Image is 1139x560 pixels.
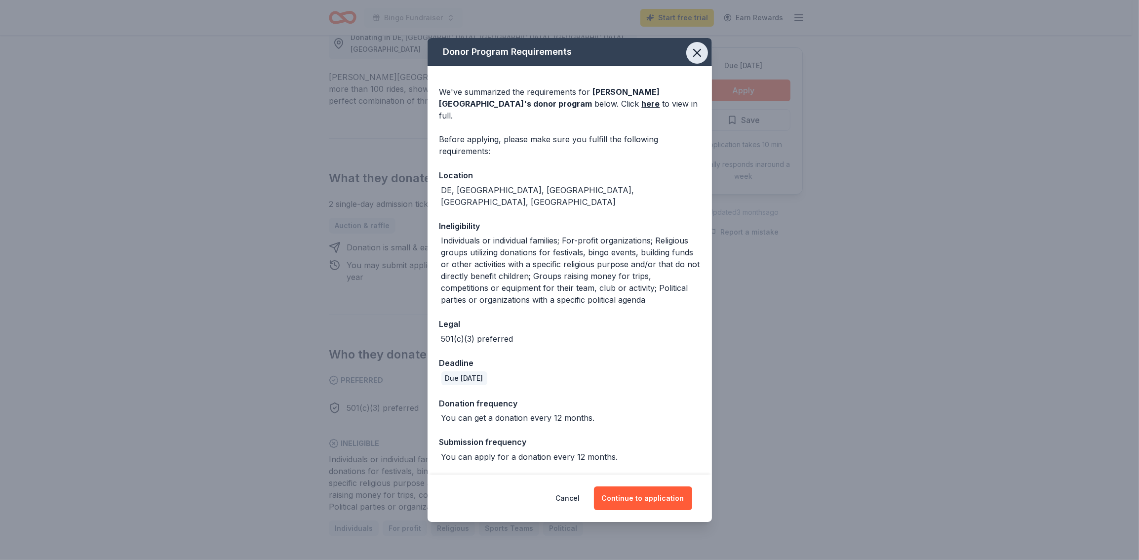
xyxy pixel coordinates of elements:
button: Continue to application [594,486,692,510]
a: here [642,98,660,110]
div: We've summarized the requirements for below. Click to view in full. [439,86,700,121]
button: Cancel [556,486,580,510]
div: Before applying, please make sure you fulfill the following requirements: [439,133,700,157]
div: Ineligibility [439,220,700,233]
div: Donor Program Requirements [428,38,712,66]
div: Location [439,169,700,182]
div: Individuals or individual families; For-profit organizations; Religious groups utilizing donation... [441,235,700,306]
div: Due [DATE] [441,371,487,385]
div: Deadline [439,357,700,369]
div: You can apply for a donation every 12 months. [441,451,618,463]
div: Submission frequency [439,436,700,448]
div: Donation frequency [439,397,700,410]
div: DE, [GEOGRAPHIC_DATA], [GEOGRAPHIC_DATA], [GEOGRAPHIC_DATA], [GEOGRAPHIC_DATA] [441,184,700,208]
div: 501(c)(3) preferred [441,333,513,345]
div: You can get a donation every 12 months. [441,412,595,424]
div: Legal [439,318,700,330]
